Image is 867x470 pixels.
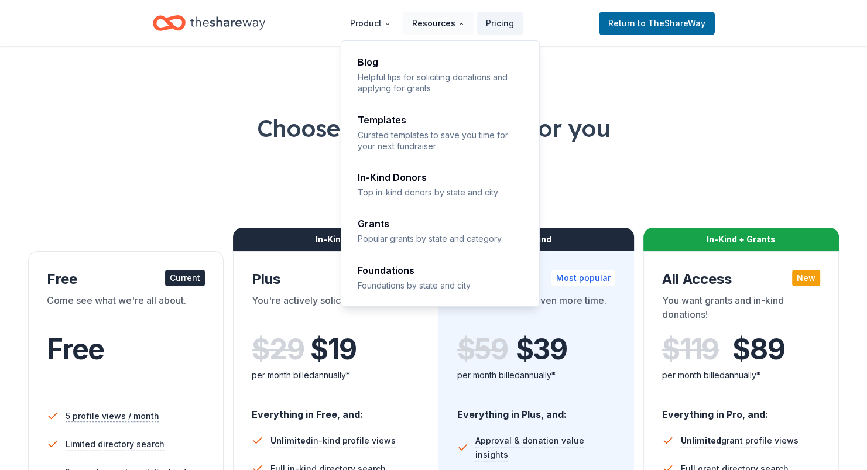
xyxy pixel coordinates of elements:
[732,333,784,366] span: $ 89
[165,270,205,286] div: Current
[358,129,524,152] p: Curated templates to save you time for your next fundraiser
[599,12,715,35] a: Returnto TheShareWay
[351,50,531,101] a: BlogHelpful tips for soliciting donations and applying for grants
[792,270,820,286] div: New
[47,332,104,366] span: Free
[233,228,429,251] div: In-Kind
[351,259,531,298] a: FoundationsFoundations by state and city
[270,435,396,445] span: in-kind profile views
[351,108,531,159] a: TemplatesCurated templates to save you time for your next fundraiser
[341,41,540,307] div: Resources
[681,435,799,445] span: grant profile views
[403,12,474,35] button: Resources
[516,333,567,366] span: $ 39
[47,270,205,289] div: Free
[457,397,615,422] div: Everything in Plus, and:
[643,228,839,251] div: In-Kind + Grants
[358,115,524,125] div: Templates
[358,71,524,94] p: Helpful tips for soliciting donations and applying for grants
[662,368,820,382] div: per month billed annually*
[252,397,410,422] div: Everything in Free, and:
[681,435,721,445] span: Unlimited
[477,12,523,35] a: Pricing
[358,233,524,244] p: Popular grants by state and category
[153,9,265,37] a: Home
[608,16,705,30] span: Return
[638,18,705,28] span: to TheShareWay
[358,280,524,291] p: Foundations by state and city
[252,368,410,382] div: per month billed annually*
[457,368,615,382] div: per month billed annually*
[457,293,615,326] div: You want to save even more time.
[66,409,159,423] span: 5 profile views / month
[310,333,356,366] span: $ 19
[662,397,820,422] div: Everything in Pro, and:
[341,12,400,35] button: Product
[475,434,615,462] span: Approval & donation value insights
[252,270,410,289] div: Plus
[252,293,410,326] div: You're actively soliciting donations.
[358,57,524,67] div: Blog
[662,270,820,289] div: All Access
[28,112,839,145] h1: Choose the perfect plan for you
[358,187,524,198] p: Top in-kind donors by state and city
[662,293,820,326] div: You want grants and in-kind donations!
[351,166,531,205] a: In-Kind DonorsTop in-kind donors by state and city
[358,219,524,228] div: Grants
[351,212,531,251] a: GrantsPopular grants by state and category
[358,266,524,275] div: Foundations
[358,173,524,182] div: In-Kind Donors
[66,437,165,451] span: Limited directory search
[341,9,523,37] nav: Main
[551,270,615,286] div: Most popular
[47,293,205,326] div: Come see what we're all about.
[270,435,311,445] span: Unlimited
